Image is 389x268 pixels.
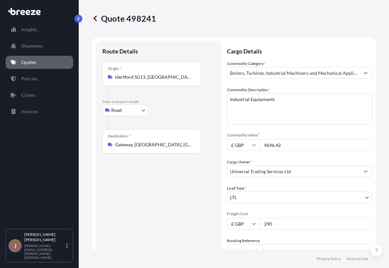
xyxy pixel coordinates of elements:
[21,26,37,33] p: Insights
[227,244,372,256] input: Your internal reference
[21,75,37,82] p: Policies
[92,13,156,24] p: Quote 498241
[24,232,65,242] p: [PERSON_NAME] [PERSON_NAME]
[346,256,368,261] a: Terms of Use
[21,59,36,66] p: Quotes
[227,211,372,216] span: Freight Cost
[6,72,73,85] a: Policies
[317,256,341,261] a: Privacy Policy
[111,107,122,113] span: Road
[227,159,253,165] label: Cargo Owner
[108,134,131,139] div: Destination
[108,66,122,71] div: Origin
[230,194,237,201] span: LTL
[227,237,260,244] label: Booking Reference
[21,92,35,98] p: Claims
[6,89,73,102] a: Claims
[227,67,360,79] input: Select a commodity type
[227,133,372,138] span: Commodity Value
[360,165,372,177] button: Show suggestions
[6,105,73,118] a: Invoices
[227,185,247,192] span: Load Type
[21,43,43,49] p: Shipments
[227,87,271,93] label: Commodity Description
[102,104,148,116] button: Select transport
[227,93,372,125] textarea: Industrial Equipments
[227,41,372,60] p: Cargo Details
[227,192,372,203] button: LTL
[21,108,38,115] p: Invoices
[102,47,138,55] p: Route Details
[360,67,372,79] button: Show suggestions
[6,56,73,69] a: Quotes
[24,244,65,259] p: [PERSON_NAME][EMAIL_ADDRESS][PERSON_NAME][DOMAIN_NAME]
[227,165,360,177] input: Full name
[102,99,215,104] p: Main transport mode
[14,242,16,249] span: J
[115,141,193,148] input: Destination
[115,74,193,80] input: Origin
[260,218,372,230] input: Enter amount
[227,60,266,67] label: Commodity Category
[260,139,372,151] input: Type amount
[6,39,73,52] a: Shipments
[6,23,73,36] a: Insights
